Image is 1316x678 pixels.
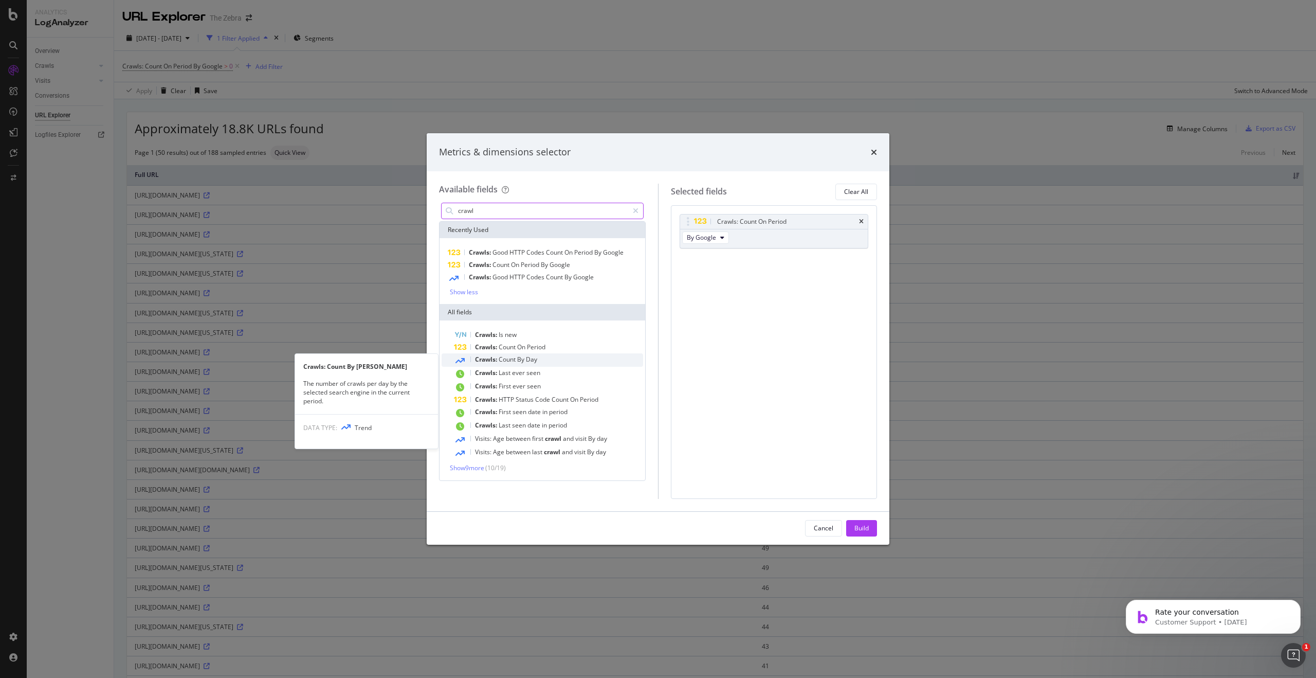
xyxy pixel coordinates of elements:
[499,330,505,339] span: Is
[509,273,526,281] span: HTTP
[439,146,571,159] div: Metrics & dimensions selector
[859,219,864,225] div: times
[450,463,484,472] span: Show 9 more
[295,362,438,371] div: Crawls: Count By [PERSON_NAME]
[549,421,567,430] span: period
[427,133,889,545] div: modal
[680,214,869,248] div: Crawls: Count On PeriodtimesBy Google
[475,382,499,390] span: Crawls:
[517,343,527,351] span: On
[513,407,528,416] span: seen
[492,248,509,257] span: Good
[499,395,516,404] span: HTTP
[499,407,513,416] span: First
[588,434,597,443] span: By
[563,434,575,443] span: and
[295,379,438,405] div: The number of crawls per day by the selected search engine in the current period.
[506,434,532,443] span: between
[521,260,541,269] span: Period
[469,273,492,281] span: Crawls:
[499,343,517,351] span: Count
[450,289,478,296] div: Show less
[485,463,506,472] span: ( 10 / 19 )
[475,330,499,339] span: Crawls:
[671,186,727,198] div: Selected fields
[526,368,540,377] span: seen
[475,434,493,443] span: Visits:
[469,248,492,257] span: Crawls:
[526,248,546,257] span: Codes
[854,524,869,532] div: Build
[580,395,598,404] span: Period
[835,184,877,200] button: Clear All
[545,434,563,443] span: crawl
[594,248,603,257] span: By
[564,273,573,281] span: By
[492,260,511,269] span: Count
[475,343,499,351] span: Crawls:
[549,407,568,416] span: period
[527,382,541,390] span: seen
[542,421,549,430] span: in
[512,421,527,430] span: seen
[517,355,526,364] span: By
[552,395,570,404] span: Count
[493,448,506,456] span: Age
[469,260,492,269] span: Crawls:
[493,434,506,443] span: Age
[526,355,537,364] span: Day
[587,448,596,456] span: By
[844,187,868,196] div: Clear All
[687,233,716,242] span: By Google
[562,448,574,456] span: and
[573,273,594,281] span: Google
[475,395,499,404] span: Crawls:
[475,368,499,377] span: Crawls:
[717,217,787,227] div: Crawls: Count On Period
[541,260,550,269] span: By
[511,260,521,269] span: On
[492,273,509,281] span: Good
[564,248,574,257] span: On
[550,260,570,269] span: Google
[574,248,594,257] span: Period
[499,368,512,377] span: Last
[814,524,833,532] div: Cancel
[439,184,498,195] div: Available fields
[499,382,513,390] span: First
[505,330,517,339] span: new
[546,248,564,257] span: Count
[871,146,877,159] div: times
[603,248,624,257] span: Google
[1110,578,1316,650] iframe: Intercom notifications message
[546,273,564,281] span: Count
[527,421,542,430] span: date
[542,407,549,416] span: in
[1302,643,1310,651] span: 1
[805,520,842,537] button: Cancel
[597,434,607,443] span: day
[475,407,499,416] span: Crawls:
[532,434,545,443] span: first
[526,273,546,281] span: Codes
[544,448,562,456] span: crawl
[475,421,499,430] span: Crawls:
[440,222,645,238] div: Recently Used
[535,395,552,404] span: Code
[457,203,628,219] input: Search by field name
[509,248,526,257] span: HTTP
[512,368,526,377] span: ever
[506,448,532,456] span: between
[682,231,729,244] button: By Google
[574,448,587,456] span: visit
[475,448,493,456] span: Visits:
[440,304,645,320] div: All fields
[513,382,527,390] span: ever
[575,434,588,443] span: visit
[570,395,580,404] span: On
[846,520,877,537] button: Build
